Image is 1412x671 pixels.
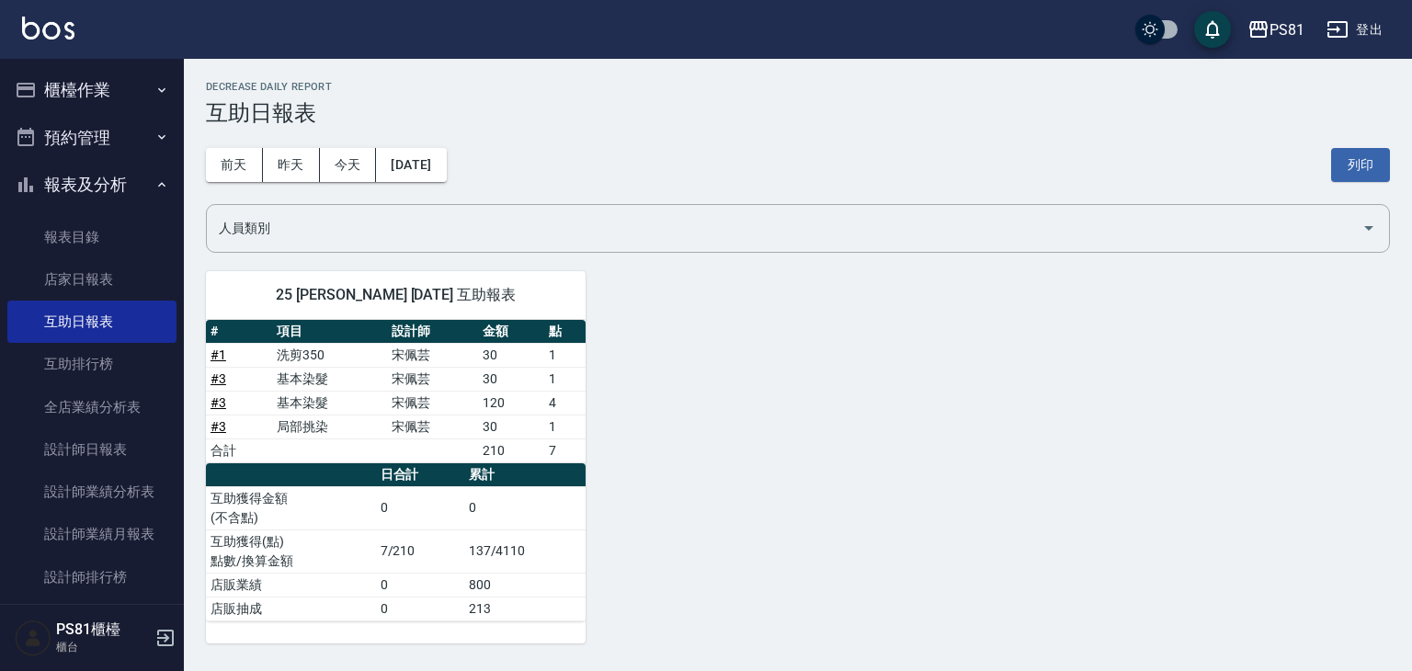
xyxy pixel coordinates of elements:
[206,597,376,620] td: 店販抽成
[376,529,464,573] td: 7/210
[22,17,74,40] img: Logo
[464,463,586,487] th: 累計
[206,573,376,597] td: 店販業績
[272,391,387,415] td: 基本染髮
[376,597,464,620] td: 0
[7,428,176,471] a: 設計師日報表
[544,343,586,367] td: 1
[7,513,176,555] a: 設計師業績月報表
[7,343,176,385] a: 互助排行榜
[464,573,586,597] td: 800
[376,148,446,182] button: [DATE]
[206,148,263,182] button: 前天
[214,212,1354,245] input: 人員名稱
[56,620,150,639] h5: PS81櫃檯
[272,415,387,438] td: 局部挑染
[211,371,226,386] a: #3
[478,391,544,415] td: 120
[387,320,478,344] th: 設計師
[272,343,387,367] td: 洗剪350
[387,343,478,367] td: 宋佩芸
[544,415,586,438] td: 1
[478,343,544,367] td: 30
[1354,213,1384,243] button: Open
[7,216,176,258] a: 報表目錄
[206,463,586,621] table: a dense table
[1194,11,1231,48] button: save
[211,395,226,410] a: #3
[7,301,176,343] a: 互助日報表
[544,367,586,391] td: 1
[1270,18,1304,41] div: PS81
[206,320,272,344] th: #
[320,148,377,182] button: 今天
[7,66,176,114] button: 櫃檯作業
[1319,13,1390,47] button: 登出
[544,391,586,415] td: 4
[206,320,586,463] table: a dense table
[206,486,376,529] td: 互助獲得金額 (不含點)
[544,438,586,462] td: 7
[7,471,176,513] a: 設計師業績分析表
[206,529,376,573] td: 互助獲得(點) 點數/換算金額
[211,419,226,434] a: #3
[387,391,478,415] td: 宋佩芸
[376,486,464,529] td: 0
[387,367,478,391] td: 宋佩芸
[7,161,176,209] button: 報表及分析
[478,320,544,344] th: 金額
[464,597,586,620] td: 213
[7,258,176,301] a: 店家日報表
[7,386,176,428] a: 全店業績分析表
[206,100,1390,126] h3: 互助日報表
[478,415,544,438] td: 30
[228,286,564,304] span: 25 [PERSON_NAME] [DATE] 互助報表
[7,556,176,598] a: 設計師排行榜
[272,320,387,344] th: 項目
[263,148,320,182] button: 昨天
[206,438,272,462] td: 合計
[464,486,586,529] td: 0
[206,81,1390,93] h2: Decrease Daily Report
[544,320,586,344] th: 點
[15,620,51,656] img: Person
[56,639,150,655] p: 櫃台
[272,367,387,391] td: 基本染髮
[7,114,176,162] button: 預約管理
[1240,11,1312,49] button: PS81
[376,463,464,487] th: 日合計
[478,438,544,462] td: 210
[7,598,176,641] a: 每日收支明細
[464,529,586,573] td: 137/4110
[211,347,226,362] a: #1
[478,367,544,391] td: 30
[387,415,478,438] td: 宋佩芸
[376,573,464,597] td: 0
[1331,148,1390,182] button: 列印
